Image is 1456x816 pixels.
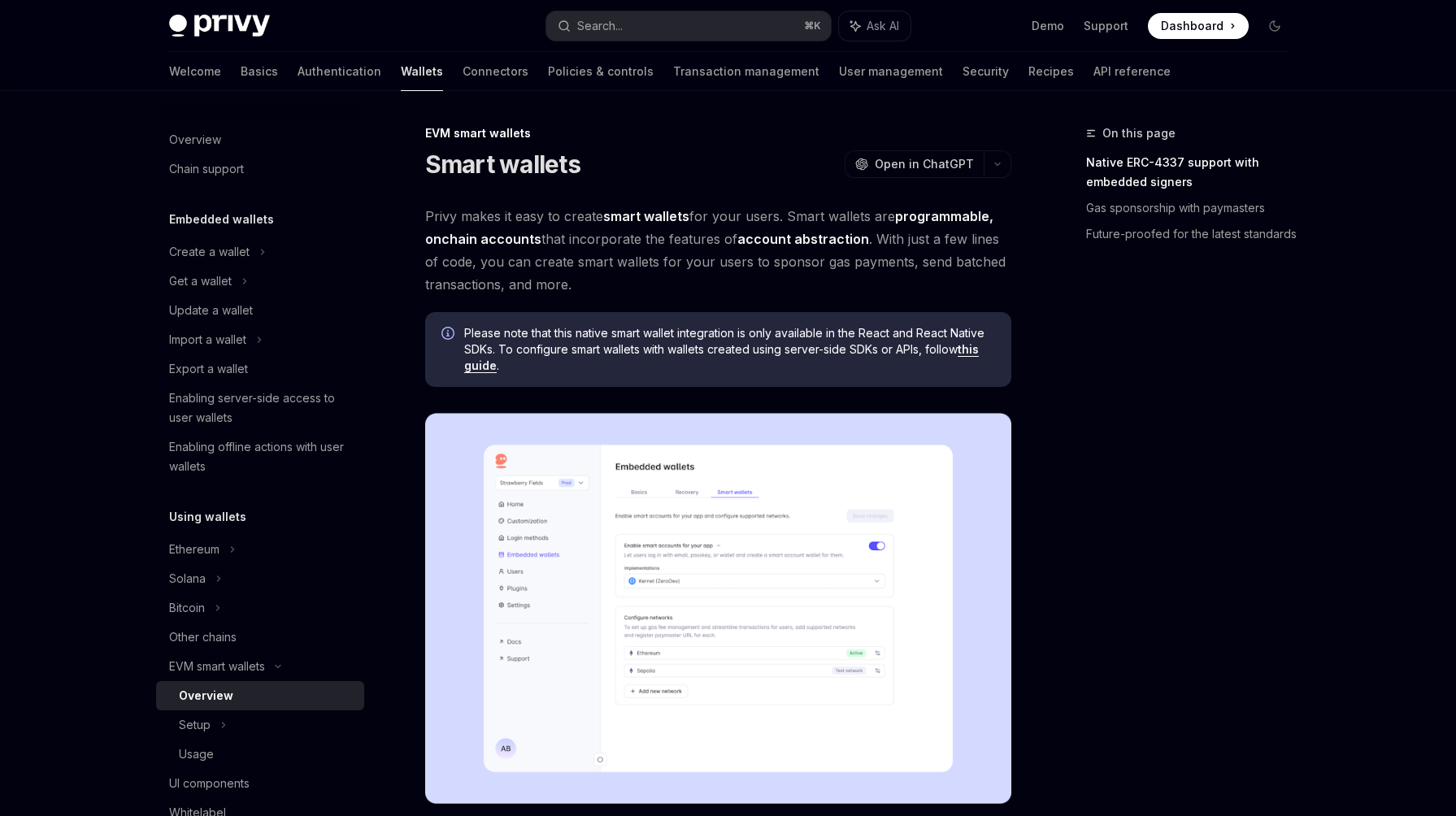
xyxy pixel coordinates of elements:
[425,413,1011,804] img: Sample enable smart wallets
[169,598,205,618] div: Bitcoin
[179,744,214,764] div: Usage
[875,156,974,172] span: Open in ChatGPT
[1086,150,1301,195] a: Native ERC-4337 support with embedded signers
[839,11,911,41] button: Ask AI
[1093,52,1171,91] a: API reference
[156,125,364,154] a: Overview
[169,507,246,527] h5: Using wallets
[464,325,995,374] span: Please note that this native smart wallet integration is only available in the React and React Na...
[1086,195,1301,221] a: Gas sponsorship with paymasters
[169,52,221,91] a: Welcome
[298,52,381,91] a: Authentication
[1084,18,1128,34] a: Support
[169,242,250,262] div: Create a wallet
[425,125,1011,141] div: EVM smart wallets
[179,715,211,735] div: Setup
[169,130,221,150] div: Overview
[1032,18,1064,34] a: Demo
[156,354,364,384] a: Export a wallet
[546,11,831,41] button: Search...⌘K
[425,150,580,179] h1: Smart wallets
[1262,13,1288,39] button: Toggle dark mode
[169,774,250,793] div: UI components
[804,20,821,33] span: ⌘ K
[867,18,899,34] span: Ask AI
[737,231,869,248] a: account abstraction
[963,52,1009,91] a: Security
[156,432,364,481] a: Enabling offline actions with user wallets
[441,327,458,343] svg: Info
[673,52,819,91] a: Transaction management
[169,159,244,179] div: Chain support
[839,52,943,91] a: User management
[463,52,528,91] a: Connectors
[156,296,364,325] a: Update a wallet
[425,205,1011,296] span: Privy makes it easy to create for your users. Smart wallets are that incorporate the features of ...
[156,740,364,769] a: Usage
[169,359,248,379] div: Export a wallet
[169,437,354,476] div: Enabling offline actions with user wallets
[169,330,246,349] div: Import a wallet
[169,569,206,588] div: Solana
[156,623,364,652] a: Other chains
[577,16,623,36] div: Search...
[1102,124,1176,143] span: On this page
[169,271,232,291] div: Get a wallet
[845,150,984,178] button: Open in ChatGPT
[156,681,364,710] a: Overview
[1161,18,1223,34] span: Dashboard
[169,301,253,320] div: Update a wallet
[156,384,364,432] a: Enabling server-side access to user wallets
[179,686,233,705] div: Overview
[169,210,274,229] h5: Embedded wallets
[169,15,270,37] img: dark logo
[156,154,364,184] a: Chain support
[169,657,265,676] div: EVM smart wallets
[241,52,278,91] a: Basics
[169,540,219,559] div: Ethereum
[1028,52,1074,91] a: Recipes
[156,769,364,798] a: UI components
[401,52,443,91] a: Wallets
[1148,13,1249,39] a: Dashboard
[169,388,354,428] div: Enabling server-side access to user wallets
[1086,221,1301,247] a: Future-proofed for the latest standards
[548,52,654,91] a: Policies & controls
[169,627,237,647] div: Other chains
[603,208,689,224] strong: smart wallets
